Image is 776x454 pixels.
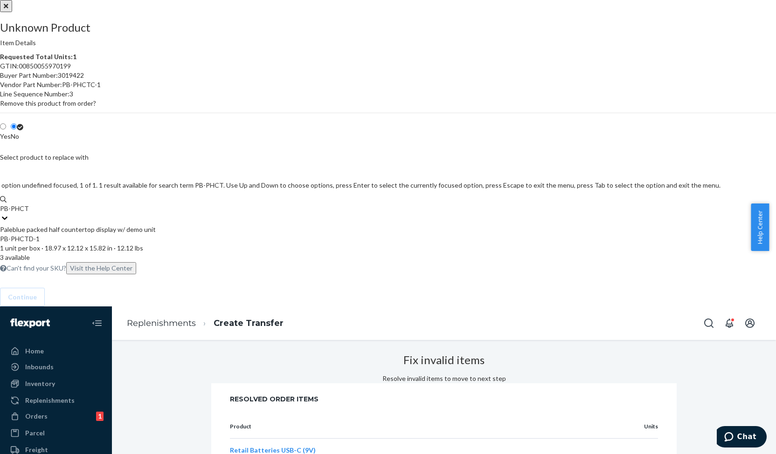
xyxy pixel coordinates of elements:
div: No [11,132,23,141]
button: option undefined focused, 1 of 1. 1 result available for search term PB-PHCT. Use Up and Down to ... [66,262,136,274]
span: Chat [21,7,40,15]
span: 1 [73,53,76,61]
span: PB-PHCTC-1 [62,81,101,88]
span: 00850055970199 [19,62,71,70]
span: 3019422 [58,71,84,79]
span: Can't find your SKU? [7,264,136,272]
span: 3 [69,90,73,98]
input: No [11,123,17,129]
